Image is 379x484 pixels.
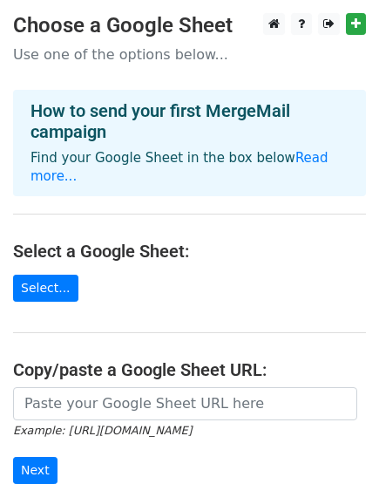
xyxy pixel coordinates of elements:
[13,359,366,380] h4: Copy/paste a Google Sheet URL:
[13,13,366,38] h3: Choose a Google Sheet
[13,457,58,484] input: Next
[30,149,349,186] p: Find your Google Sheet in the box below
[30,150,328,184] a: Read more...
[13,387,357,420] input: Paste your Google Sheet URL here
[13,275,78,302] a: Select...
[13,241,366,262] h4: Select a Google Sheet:
[13,424,192,437] small: Example: [URL][DOMAIN_NAME]
[13,45,366,64] p: Use one of the options below...
[30,100,349,142] h4: How to send your first MergeMail campaign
